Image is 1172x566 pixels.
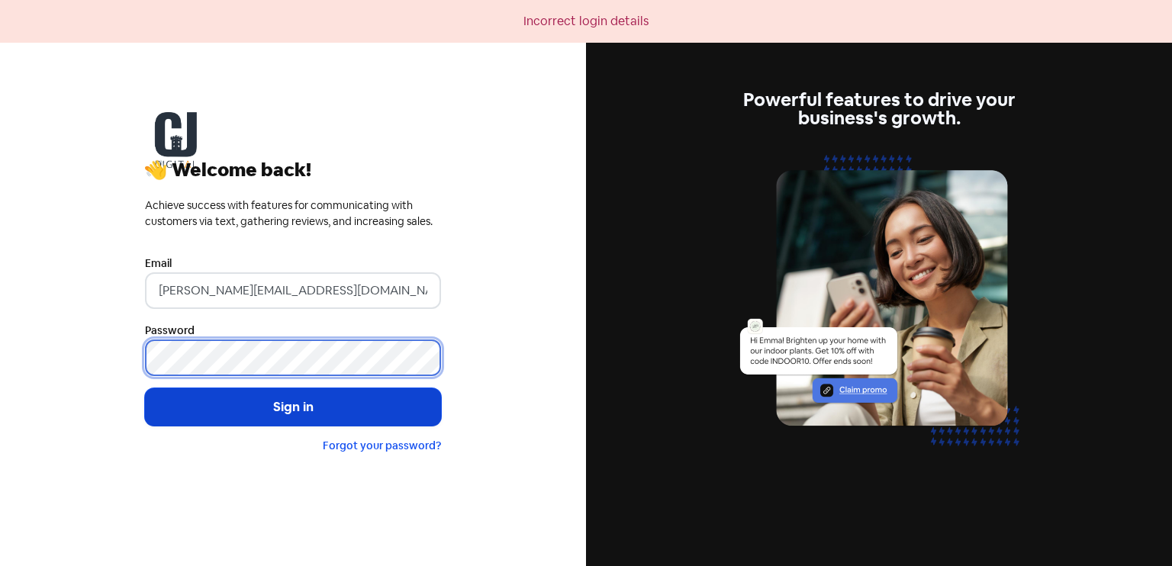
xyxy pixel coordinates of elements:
[731,146,1027,474] img: text-marketing
[145,388,441,426] button: Sign in
[323,439,441,452] a: Forgot your password?
[145,161,441,179] div: 👋 Welcome back!
[145,198,441,230] div: Achieve success with features for communicating with customers via text, gathering reviews, and i...
[145,272,441,309] input: Enter your email address...
[145,256,172,272] label: Email
[731,91,1027,127] div: Powerful features to drive your business's growth.
[145,323,195,339] label: Password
